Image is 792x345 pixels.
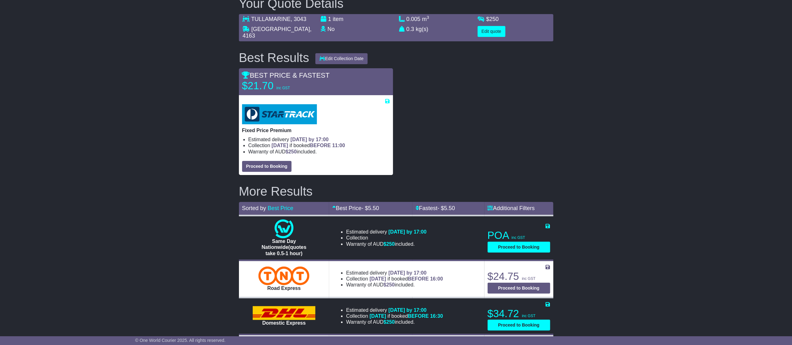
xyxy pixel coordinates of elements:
span: [DATE] [370,313,386,319]
span: item [333,16,344,22]
li: Collection [346,313,443,319]
li: Warranty of AUD included. [346,241,427,247]
sup: 3 [427,15,429,20]
div: Best Results [236,51,313,64]
a: Best Price- $5.50 [332,205,379,211]
li: Collection [346,276,443,282]
span: 250 [489,16,499,22]
span: © One World Courier 2025. All rights reserved. [135,338,226,343]
span: $ [384,241,395,247]
span: [DATE] [272,143,288,148]
span: 0.005 [406,16,421,22]
span: [DATE] by 17:00 [388,229,427,234]
span: $ [384,282,395,287]
span: , 4163 [243,26,312,39]
span: 5.50 [444,205,455,211]
span: BEFORE [408,276,429,281]
button: Proceed to Booking [488,242,550,253]
p: $21.70 [242,80,320,92]
span: 16:00 [430,276,443,281]
img: StarTrack: Fixed Price Premium [242,104,317,124]
span: 1 [328,16,331,22]
li: Warranty of AUD included. [346,319,443,325]
span: BEFORE [310,143,331,148]
span: 0.3 [406,26,414,32]
li: Estimated delivery [346,307,443,313]
button: Edit quote [478,26,505,37]
span: $ [384,319,395,325]
button: Proceed to Booking [242,161,292,172]
img: One World Courier: Same Day Nationwide(quotes take 0.5-1 hour) [275,219,293,238]
span: 250 [288,149,297,154]
span: [DATE] [370,276,386,281]
span: if booked [370,313,443,319]
p: $24.75 [488,270,550,283]
span: [DATE] by 17:00 [291,137,329,142]
span: , 3043 [291,16,306,22]
p: Fixed Price Premium [242,127,390,133]
li: Warranty of AUD included. [346,282,443,288]
span: inc GST [277,86,290,90]
span: No [328,26,335,32]
button: Proceed to Booking [488,320,550,331]
span: 250 [386,241,395,247]
img: TNT Domestic: Road Express [258,266,309,285]
button: Proceed to Booking [488,283,550,294]
span: $ [286,149,297,154]
li: Estimated delivery [248,136,390,142]
span: 11:00 [332,143,345,148]
span: inc GST [522,314,536,318]
span: m [422,16,429,22]
span: BEFORE [408,313,429,319]
span: - $ [361,205,379,211]
img: DHL: Domestic Express [253,306,315,320]
h2: More Results [239,184,553,198]
span: Same Day Nationwide(quotes take 0.5-1 hour) [261,239,306,256]
a: Additional Filters [488,205,535,211]
p: POA [488,229,550,242]
span: - $ [437,205,455,211]
a: Best Price [268,205,293,211]
li: Warranty of AUD included. [248,149,390,155]
li: Collection [248,142,390,148]
span: [GEOGRAPHIC_DATA] [251,26,310,32]
span: $ [486,16,499,22]
span: inc GST [522,276,536,281]
span: if booked [272,143,345,148]
span: 5.50 [368,205,379,211]
span: [DATE] by 17:00 [388,307,427,313]
span: if booked [370,276,443,281]
span: Road Express [267,286,301,291]
span: BEST PRICE & FASTEST [242,71,330,79]
span: 250 [386,282,395,287]
span: inc GST [512,235,525,240]
span: kg(s) [416,26,428,32]
span: 250 [386,319,395,325]
span: [DATE] by 17:00 [388,270,427,275]
p: $34.72 [488,307,550,320]
li: Collection [346,235,427,241]
a: Fastest- $5.50 [416,205,455,211]
li: Estimated delivery [346,270,443,276]
span: TULLAMARINE [251,16,291,22]
span: Domestic Express [262,320,306,326]
button: Edit Collection Date [315,53,368,64]
span: Sorted by [242,205,266,211]
li: Estimated delivery [346,229,427,235]
span: 16:30 [430,313,443,319]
